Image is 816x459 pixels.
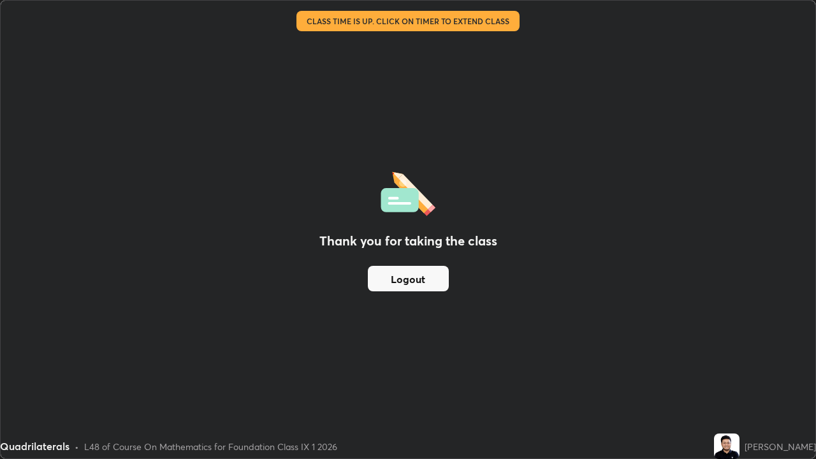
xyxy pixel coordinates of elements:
img: offlineFeedback.1438e8b3.svg [381,168,435,216]
h2: Thank you for taking the class [319,231,497,251]
button: Logout [368,266,449,291]
div: L48 of Course On Mathematics for Foundation Class IX 1 2026 [84,440,337,453]
div: • [75,440,79,453]
div: [PERSON_NAME] [745,440,816,453]
img: 46c2678ad52940e7ac57de15f85343f0.jpg [714,433,739,459]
